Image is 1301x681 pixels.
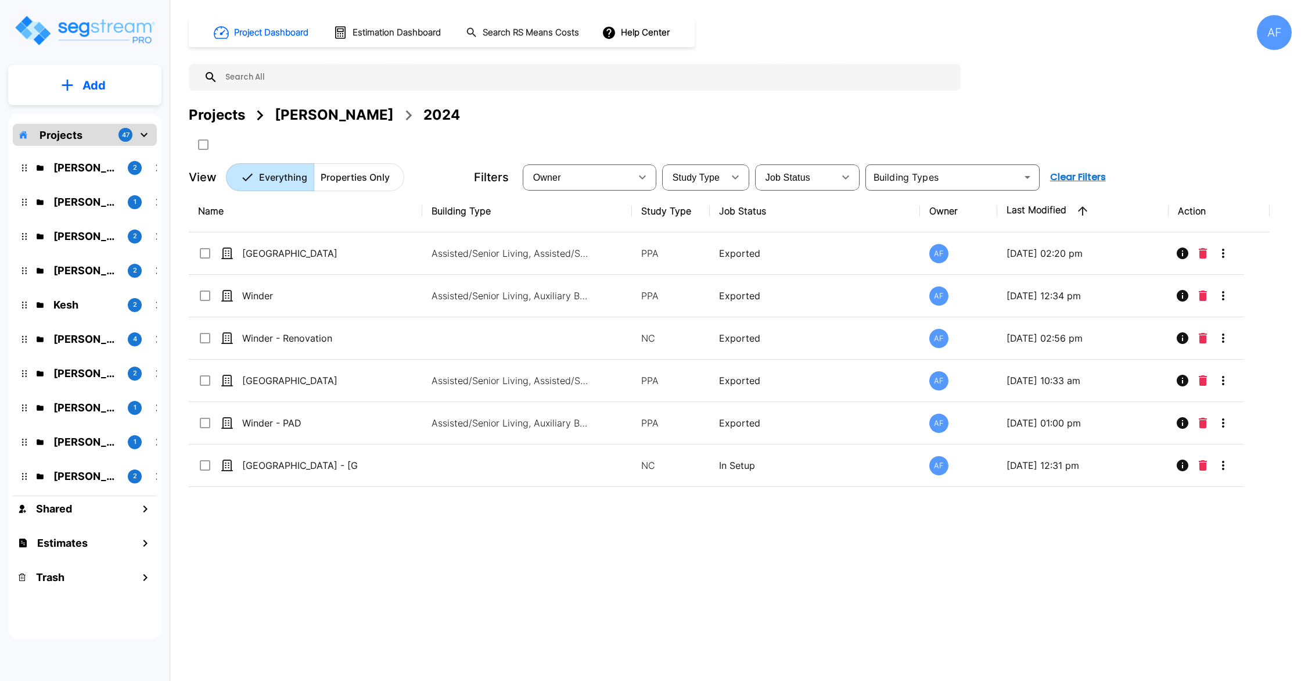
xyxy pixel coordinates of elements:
[664,161,724,193] div: Select
[1169,190,1270,232] th: Action
[8,69,161,102] button: Add
[242,289,358,303] p: Winder
[673,173,720,182] span: Study Type
[929,414,948,433] div: AF
[929,329,948,348] div: AF
[1194,454,1212,477] button: Delete
[36,501,72,517] h1: Shared
[432,374,588,388] p: Assisted/Senior Living, Assisted/Senior Living Site
[242,374,358,388] p: [GEOGRAPHIC_DATA]
[133,334,137,344] p: 4
[432,416,588,430] p: Assisted/Senior Living, Auxiliary Building, Assisted/Senior Living Site
[122,130,130,140] p: 47
[353,26,441,40] h1: Estimation Dashboard
[1194,327,1212,350] button: Delete
[275,105,394,126] div: [PERSON_NAME]
[719,458,910,472] p: In Setup
[1171,284,1194,307] button: Info
[1171,369,1194,392] button: Info
[134,197,136,207] p: 1
[134,403,136,413] p: 1
[82,77,106,94] p: Add
[929,244,948,263] div: AF
[757,161,834,193] div: Select
[53,263,118,278] p: Ari Eisenman
[53,331,118,347] p: Josh Strum
[209,20,315,45] button: Project Dashboard
[1212,411,1235,435] button: More-Options
[1007,246,1159,260] p: [DATE] 02:20 pm
[929,371,948,390] div: AF
[37,535,88,551] h1: Estimates
[133,266,137,275] p: 2
[1194,242,1212,265] button: Delete
[710,190,919,232] th: Job Status
[929,456,948,475] div: AF
[765,173,810,182] span: Job Status
[719,416,910,430] p: Exported
[641,374,700,388] p: PPA
[423,105,460,126] div: 2024
[1171,411,1194,435] button: Info
[133,368,137,378] p: 2
[133,471,137,481] p: 2
[719,289,910,303] p: Exported
[1171,454,1194,477] button: Info
[36,569,64,585] h1: Trash
[432,246,588,260] p: Assisted/Senior Living, Assisted/Senior Living Site
[242,416,358,430] p: Winder - PAD
[314,163,404,191] button: Properties Only
[1212,242,1235,265] button: More-Options
[53,434,118,450] p: Asher Silverberg
[1171,327,1194,350] button: Info
[242,458,358,472] p: [GEOGRAPHIC_DATA] - [GEOGRAPHIC_DATA]
[53,160,118,175] p: Barry Donath
[474,169,509,186] p: Filters
[53,228,118,244] p: Jay Hershowitz
[218,64,955,91] input: Search All
[234,26,308,40] h1: Project Dashboard
[461,21,585,44] button: Search RS Means Costs
[1212,327,1235,350] button: More-Options
[920,190,998,232] th: Owner
[422,190,632,232] th: Building Type
[53,400,118,415] p: Michael Heinemann
[997,190,1169,232] th: Last Modified
[719,331,910,345] p: Exported
[1171,242,1194,265] button: Info
[39,127,82,143] p: Projects
[599,21,674,44] button: Help Center
[869,169,1017,185] input: Building Types
[321,170,390,184] p: Properties Only
[53,468,118,484] p: Knoble
[1257,15,1292,50] div: AF
[189,169,217,186] p: View
[1007,374,1159,388] p: [DATE] 10:33 am
[641,289,700,303] p: PPA
[1194,411,1212,435] button: Delete
[242,246,358,260] p: [GEOGRAPHIC_DATA]
[192,133,215,156] button: SelectAll
[1019,169,1036,185] button: Open
[1194,284,1212,307] button: Delete
[525,161,631,193] div: Select
[329,20,447,45] button: Estimation Dashboard
[189,105,245,126] div: Projects
[53,365,118,381] p: Chuny Herzka
[53,194,118,210] p: Isaak Markovitz
[13,14,156,47] img: Logo
[533,173,561,182] span: Owner
[483,26,579,40] h1: Search RS Means Costs
[1045,166,1110,189] button: Clear Filters
[53,297,118,313] p: Kesh
[1007,331,1159,345] p: [DATE] 02:56 pm
[929,286,948,306] div: AF
[1212,284,1235,307] button: More-Options
[719,374,910,388] p: Exported
[226,163,314,191] button: Everything
[1007,416,1159,430] p: [DATE] 01:00 pm
[259,170,307,184] p: Everything
[432,289,588,303] p: Assisted/Senior Living, Auxiliary Building, Assisted/Senior Living Site
[226,163,404,191] div: Platform
[641,331,700,345] p: NC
